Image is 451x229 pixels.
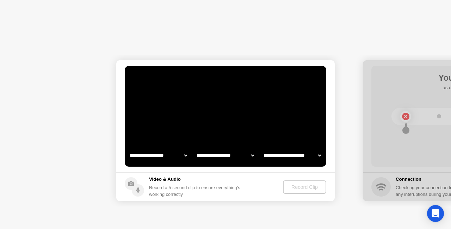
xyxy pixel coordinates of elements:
[195,148,255,162] select: Available speakers
[149,176,243,183] h5: Video & Audio
[286,184,323,190] div: Record Clip
[283,180,326,194] button: Record Clip
[262,148,322,162] select: Available microphones
[149,184,243,198] div: Record a 5 second clip to ensure everything’s working correctly
[427,205,444,222] div: Open Intercom Messenger
[128,148,189,162] select: Available cameras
